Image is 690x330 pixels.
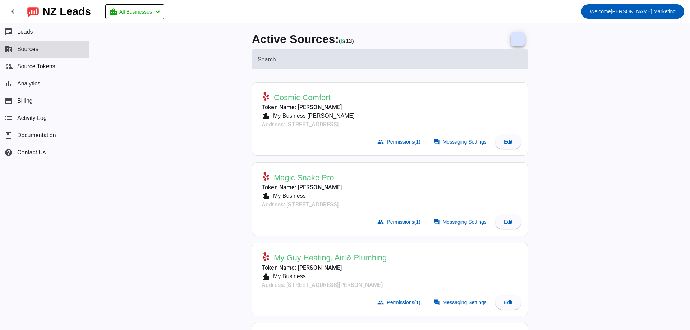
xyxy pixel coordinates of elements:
mat-card-subtitle: Token Name: [PERSON_NAME] [262,264,387,272]
mat-icon: payment [4,97,13,105]
div: My Business [PERSON_NAME] [270,112,355,120]
span: My Guy Heating, Air & Plumbing [274,253,387,263]
button: Edit [495,215,521,229]
button: Messaging Settings [429,135,492,149]
mat-icon: chat [4,28,13,36]
mat-icon: cloud_sync [4,62,13,71]
mat-icon: forum [433,139,440,145]
mat-icon: group [377,299,384,306]
span: Documentation [17,132,56,139]
button: Edit [495,295,521,310]
span: (1) [414,219,420,225]
mat-icon: location_city [109,8,118,16]
span: Activity Log [17,115,47,121]
span: [PERSON_NAME] Marketing [590,6,676,17]
span: Total [346,38,354,44]
span: ( [339,38,341,44]
mat-icon: location_city [262,272,270,281]
mat-icon: add [514,35,522,43]
mat-card-subtitle: Address: [STREET_ADDRESS] [262,120,355,129]
span: Leads [17,29,33,35]
span: Messaging Settings [443,219,487,225]
span: Messaging Settings [443,139,487,145]
span: Billing [17,98,33,104]
span: Permissions [387,219,420,225]
mat-icon: location_city [262,112,270,120]
span: / [344,38,345,44]
mat-icon: forum [433,219,440,225]
span: book [4,131,13,140]
button: Welcome[PERSON_NAME] Marketing [581,4,684,19]
div: My Business [270,192,306,200]
span: Active Sources: [252,33,339,46]
mat-icon: chevron_left [9,7,17,16]
span: Analytics [17,80,40,87]
button: Edit [495,135,521,149]
span: All Businesses [119,7,152,17]
span: Source Tokens [17,63,55,70]
img: logo [27,5,39,18]
mat-icon: help [4,148,13,157]
div: My Business [270,272,306,281]
span: Edit [504,219,512,225]
span: (1) [414,299,420,305]
button: Permissions(1) [373,135,426,149]
span: Welcome [590,9,611,14]
mat-icon: location_city [262,192,270,200]
mat-icon: list [4,114,13,122]
mat-card-subtitle: Address: [STREET_ADDRESS][PERSON_NAME] [262,281,387,289]
button: All Businesses [105,4,164,19]
mat-icon: chevron_left [153,8,162,16]
button: Messaging Settings [429,215,492,229]
mat-icon: group [377,219,384,225]
span: Messaging Settings [443,299,487,305]
mat-icon: business [4,45,13,54]
span: Permissions [387,139,420,145]
mat-label: Search [258,56,276,62]
span: Cosmic Comfort [274,93,331,103]
mat-card-subtitle: Token Name: [PERSON_NAME] [262,103,355,112]
span: (1) [414,139,420,145]
button: Messaging Settings [429,295,492,310]
span: Sources [17,46,38,52]
span: Edit [504,299,512,305]
mat-icon: group [377,139,384,145]
mat-icon: bar_chart [4,79,13,88]
button: Permissions(1) [373,215,426,229]
mat-icon: forum [433,299,440,306]
span: Magic Snake Pro [274,173,334,183]
button: Permissions(1) [373,295,426,310]
span: Permissions [387,299,420,305]
span: Working [341,38,344,44]
span: Contact Us [17,149,46,156]
mat-card-subtitle: Address: [STREET_ADDRESS] [262,200,342,209]
span: Edit [504,139,512,145]
div: NZ Leads [42,6,91,17]
mat-card-subtitle: Token Name: [PERSON_NAME] [262,183,342,192]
